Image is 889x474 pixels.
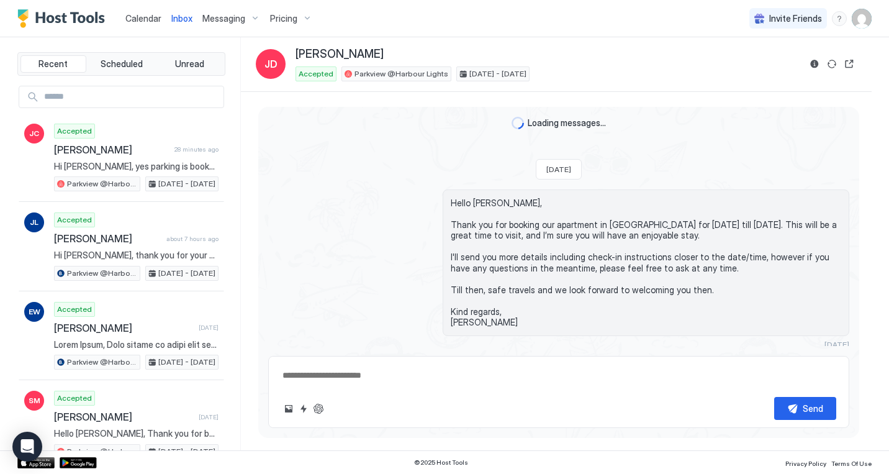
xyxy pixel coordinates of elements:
span: EW [29,306,40,317]
span: Accepted [57,214,92,226]
span: JD [264,57,278,71]
a: Host Tools Logo [17,9,111,28]
span: Parkview @Harbour Lights [67,357,137,368]
div: User profile [852,9,872,29]
span: Pricing [270,13,297,24]
span: [DATE] - [DATE] [158,178,215,189]
span: Loading messages... [528,117,606,129]
span: [PERSON_NAME] [54,411,194,423]
span: [DATE] - [DATE] [158,357,215,368]
a: Inbox [171,12,192,25]
span: [PERSON_NAME] [54,232,161,245]
div: Open Intercom Messenger [12,432,42,462]
span: © 2025 Host Tools [414,458,468,467]
span: [DATE] [199,324,219,332]
span: [PERSON_NAME] [296,47,384,62]
a: App Store [17,457,55,468]
span: Recent [38,58,68,70]
span: [DATE] [546,165,571,174]
button: Upload image [281,401,296,416]
button: Scheduled [89,55,155,73]
span: Privacy Policy [785,460,826,467]
span: Parkview @Harbour Lights [67,446,137,457]
span: JC [29,128,39,139]
span: Parkview @Harbour Lights [354,68,448,80]
span: Terms Of Use [831,460,872,467]
a: Terms Of Use [831,456,872,469]
div: loading [512,117,524,129]
span: Hello [PERSON_NAME], Thank you for booking our apartment in [GEOGRAPHIC_DATA] for [DATE] till [DA... [451,198,841,328]
span: [PERSON_NAME] [54,144,169,156]
button: ChatGPT Auto Reply [311,401,326,416]
span: Calendar [125,13,161,24]
span: Inbox [171,13,192,24]
div: Send [803,402,823,415]
span: Accepted [57,304,92,315]
button: Sync reservation [824,57,839,71]
span: SM [29,395,40,406]
a: Google Play Store [60,457,97,468]
span: [DATE] - [DATE] [158,446,215,457]
button: Quick reply [296,401,311,416]
span: Scheduled [101,58,143,70]
span: Accepted [57,125,92,137]
span: Hello [PERSON_NAME], Thank you for booking our apartment in [GEOGRAPHIC_DATA] for [DATE] till [GE... [54,428,219,439]
button: Reservation information [807,57,822,71]
button: Open reservation [842,57,857,71]
span: Invite Friends [769,13,822,24]
span: [DATE] - [DATE] [158,268,215,279]
a: Privacy Policy [785,456,826,469]
span: [DATE] - [DATE] [469,68,526,80]
button: Unread [156,55,222,73]
button: Send [774,397,836,420]
div: tab-group [17,52,225,76]
span: Messaging [202,13,245,24]
span: Accepted [57,393,92,404]
span: [PERSON_NAME] [54,322,194,334]
span: Parkview @Harbour Lights [67,178,137,189]
span: about 7 hours ago [166,235,219,243]
span: Hi [PERSON_NAME], yes parking is booked, I will send a photo with instructions shortly. [PERSON_N... [54,161,219,172]
div: menu [832,11,847,26]
button: Recent [20,55,86,73]
span: JL [30,217,38,228]
span: Unread [175,58,204,70]
span: Parkview @Harbour Lights [67,268,137,279]
span: 28 minutes ago [174,145,219,153]
span: Accepted [299,68,333,80]
a: Calendar [125,12,161,25]
span: [DATE] [199,413,219,421]
span: [DATE] [824,340,849,349]
input: Input Field [39,86,223,107]
span: Lorem Ipsum, Dolo sitame co adipi elit sed doei tem inci utla etdoloremag aliqu enim admi. Ven qu... [54,339,219,350]
span: Hi [PERSON_NAME], thank you for your booking and enquiry requesting late checkin. Checkin between... [54,250,219,261]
